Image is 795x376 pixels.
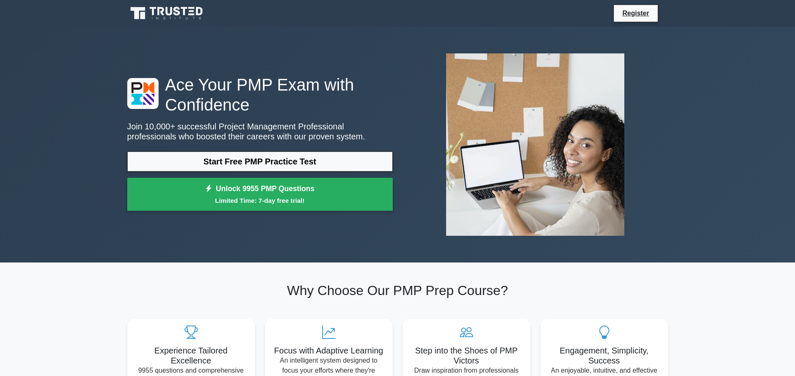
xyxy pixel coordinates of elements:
h5: Step into the Shoes of PMP Victors [409,346,524,366]
h5: Focus with Adaptive Learning [272,346,386,356]
a: Register [617,8,654,18]
h1: Ace Your PMP Exam with Confidence [127,75,393,115]
a: Start Free PMP Practice Test [127,151,393,172]
h5: Experience Tailored Excellence [134,346,248,366]
h2: Why Choose Our PMP Prep Course? [127,283,668,298]
a: Unlock 9955 PMP QuestionsLimited Time: 7-day free trial! [127,178,393,211]
p: Join 10,000+ successful Project Management Professional professionals who boosted their careers w... [127,121,393,141]
small: Limited Time: 7-day free trial! [138,196,382,205]
h5: Engagement, Simplicity, Success [547,346,661,366]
